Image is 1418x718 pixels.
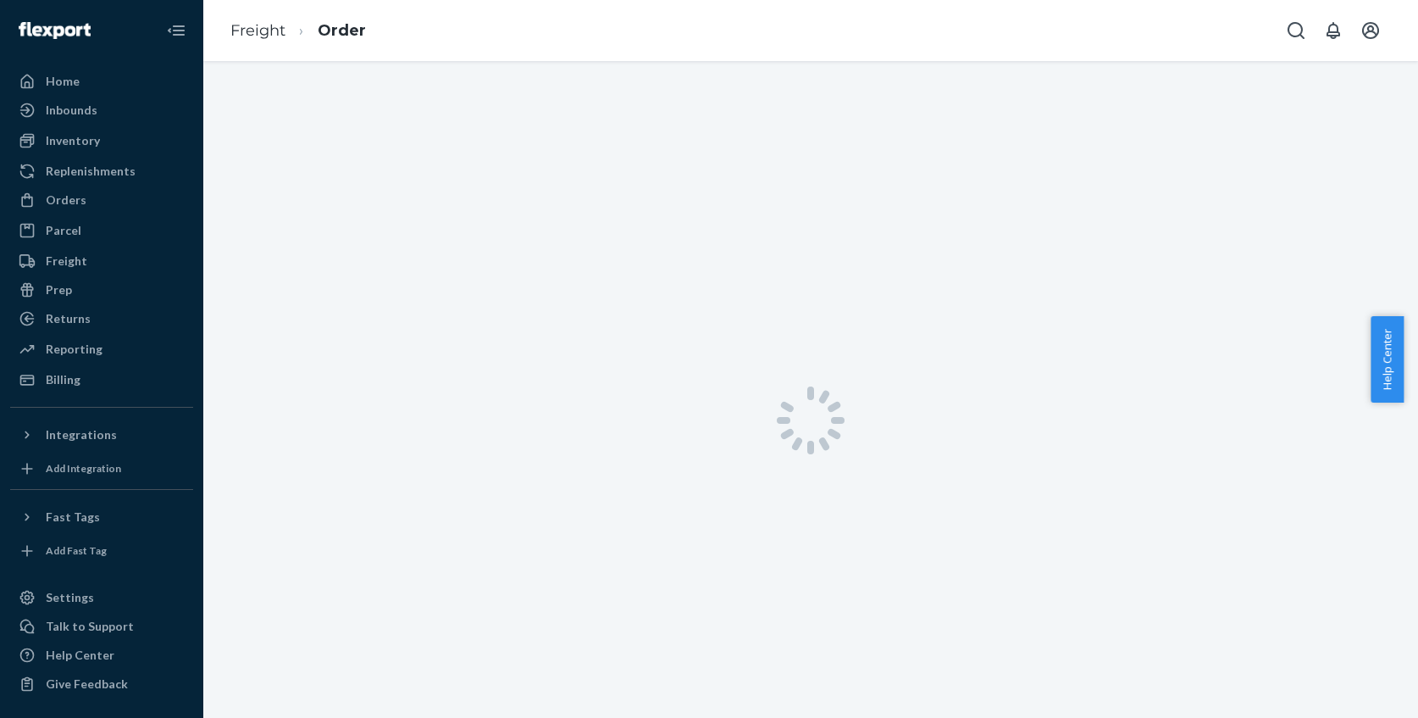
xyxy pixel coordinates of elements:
a: Inbounds [10,97,193,124]
div: Replenishments [46,163,136,180]
div: Billing [46,371,80,388]
div: Add Fast Tag [46,543,107,558]
div: Give Feedback [46,676,128,693]
a: Help Center [10,642,193,669]
div: Freight [46,253,87,270]
button: Close Navigation [159,14,193,47]
button: Open notifications [1316,14,1350,47]
a: Inventory [10,127,193,154]
div: Integrations [46,426,117,443]
div: Fast Tags [46,509,100,526]
div: Inventory [46,132,100,149]
div: Returns [46,310,91,327]
div: Talk to Support [46,618,134,635]
div: Inbounds [46,102,97,119]
a: Prep [10,276,193,303]
a: Freight [230,21,285,40]
a: Add Fast Tag [10,537,193,565]
div: Prep [46,281,72,298]
a: Freight [10,248,193,275]
a: Parcel [10,217,193,244]
img: Flexport logo [19,22,91,39]
a: Billing [10,366,193,393]
a: Orders [10,186,193,214]
a: Returns [10,305,193,332]
a: Settings [10,584,193,611]
a: Reporting [10,336,193,363]
div: Settings [46,589,94,606]
div: Home [46,73,80,90]
button: Help Center [1371,316,1404,403]
a: Replenishments [10,158,193,185]
button: Open Search Box [1279,14,1313,47]
ol: breadcrumbs [217,6,379,56]
a: Order [318,21,366,40]
div: Add Integration [46,461,121,476]
div: Orders [46,192,86,209]
button: Open account menu [1354,14,1388,47]
div: Parcel [46,222,81,239]
a: Add Integration [10,455,193,482]
button: Integrations [10,421,193,448]
div: Reporting [46,341,102,358]
button: Give Feedback [10,671,193,698]
button: Fast Tags [10,504,193,531]
div: Help Center [46,647,114,664]
button: Talk to Support [10,613,193,640]
a: Home [10,68,193,95]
